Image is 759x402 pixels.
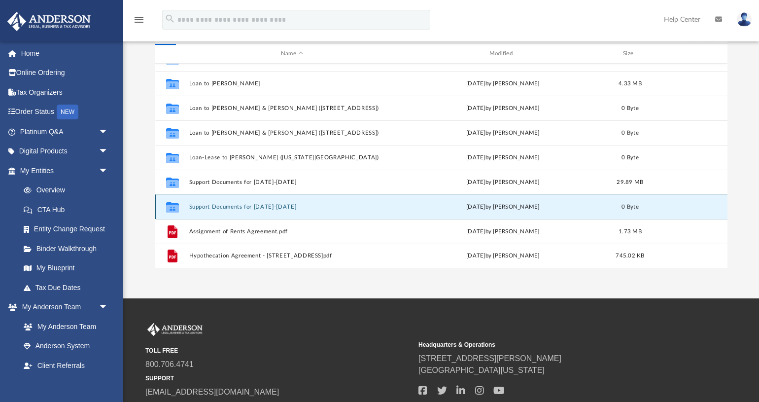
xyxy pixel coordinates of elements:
div: id [654,49,723,58]
small: TOLL FREE [145,346,412,355]
span: 1.73 MB [619,229,642,234]
a: menu [133,19,145,26]
div: NEW [57,105,78,119]
a: My Blueprint [14,258,118,278]
div: [DATE] by [PERSON_NAME] [400,252,606,260]
a: Platinum Q&Aarrow_drop_down [7,122,123,142]
span: 0 Byte [621,155,639,160]
img: User Pic [737,12,752,27]
a: 800.706.4741 [145,360,194,368]
a: Binder Walkthrough [14,239,123,258]
button: Assignment of Rents Agreement.pdf [189,228,395,235]
a: Tax Organizers [7,82,123,102]
div: grid [155,64,727,268]
div: Modified [399,49,606,58]
a: My Anderson Teamarrow_drop_down [7,297,118,317]
button: Support Documents for [DATE]-[DATE] [189,179,395,185]
span: 0 Byte [621,204,639,210]
div: Name [188,49,395,58]
a: Order StatusNEW [7,102,123,122]
a: Entity Change Request [14,219,123,239]
a: Anderson System [14,336,118,356]
div: [DATE] by [PERSON_NAME] [400,104,606,113]
button: Loan to [PERSON_NAME] [189,80,395,87]
span: 29.89 MB [617,180,643,185]
span: arrow_drop_down [99,122,118,142]
i: menu [133,14,145,26]
div: [DATE] by [PERSON_NAME] [400,153,606,162]
div: [DATE] by [PERSON_NAME] [400,178,606,187]
div: [DATE] by [PERSON_NAME] [400,203,606,212]
a: Tax Due Dates [14,278,123,297]
span: arrow_drop_down [99,297,118,318]
span: 745.02 KB [616,253,644,258]
a: Digital Productsarrow_drop_down [7,142,123,161]
button: Support Documents for [DATE]-[DATE] [189,204,395,210]
a: Online Ordering [7,63,123,83]
div: [DATE] by [PERSON_NAME] [400,129,606,138]
div: id [159,49,184,58]
div: [DATE] by [PERSON_NAME] [400,79,606,88]
span: arrow_drop_down [99,161,118,181]
img: Anderson Advisors Platinum Portal [4,12,94,31]
span: 0 Byte [621,130,639,136]
a: Home [7,43,123,63]
div: [DATE] by [PERSON_NAME] [400,227,606,236]
span: 0 Byte [621,106,639,111]
a: [GEOGRAPHIC_DATA][US_STATE] [418,366,545,374]
button: Hypothecation Agreement - [STREET_ADDRESS]pdf [189,253,395,259]
button: Loan to [PERSON_NAME] & [PERSON_NAME] ([STREET_ADDRESS]) [189,130,395,136]
a: [EMAIL_ADDRESS][DOMAIN_NAME] [145,388,279,396]
button: Loan to [PERSON_NAME] & [PERSON_NAME] ([STREET_ADDRESS]) [189,105,395,111]
a: Client Referrals [14,356,118,375]
a: CTA Hub [14,200,123,219]
div: Size [610,49,650,58]
small: SUPPORT [145,374,412,383]
img: Anderson Advisors Platinum Portal [145,323,205,336]
a: My Anderson Team [14,317,113,336]
span: arrow_drop_down [99,142,118,162]
a: My Entitiesarrow_drop_down [7,161,123,181]
a: [STREET_ADDRESS][PERSON_NAME] [418,354,561,363]
button: Loan-Lease to [PERSON_NAME] ([US_STATE][GEOGRAPHIC_DATA]) [189,154,395,161]
small: Headquarters & Operations [418,340,685,349]
span: 4.33 MB [619,81,642,86]
a: Overview [14,181,123,200]
i: search [165,13,175,24]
